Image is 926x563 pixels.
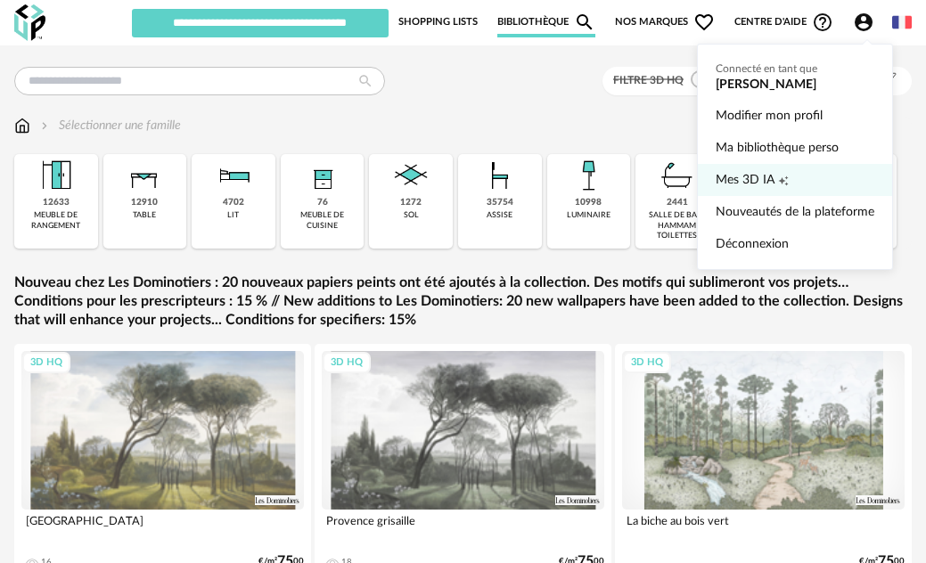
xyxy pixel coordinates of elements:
[641,210,714,241] div: salle de bain hammam toilettes
[223,197,244,208] div: 4702
[400,197,422,208] div: 1272
[323,352,371,374] div: 3D HQ
[734,12,833,33] span: Centre d'aideHelp Circle Outline icon
[43,197,70,208] div: 12633
[20,210,93,231] div: meuble de rangement
[14,273,912,329] a: Nouveau chez Les Dominotiers : 20 nouveaux papiers peints ont été ajoutés à la collection. Des mo...
[389,154,432,197] img: Sol.png
[622,510,905,545] div: La biche au bois vert
[574,12,595,33] span: Magnify icon
[21,510,304,545] div: [GEOGRAPHIC_DATA]
[317,197,328,208] div: 76
[716,100,874,132] a: Modifier mon profil
[613,75,684,86] span: Filtre 3D HQ
[301,154,344,197] img: Rangement.png
[778,164,789,196] span: Creation icon
[853,12,874,33] span: Account Circle icon
[716,132,874,164] a: Ma bibliothèque perso
[131,197,158,208] div: 12910
[212,154,255,197] img: Literie.png
[853,12,882,33] span: Account Circle icon
[35,154,78,197] img: Meuble%20de%20rangement.png
[716,228,874,260] a: Déconnexion
[37,117,181,135] div: Sélectionner une famille
[14,4,45,41] img: OXP
[693,12,715,33] span: Heart Outline icon
[37,117,52,135] img: svg+xml;base64,PHN2ZyB3aWR0aD0iMTYiIGhlaWdodD0iMTYiIHZpZXdCb3g9IjAgMCAxNiAxNiIgZmlsbD0ibm9uZSIgeG...
[716,164,774,196] span: Mes 3D IA
[487,210,512,220] div: assise
[133,210,156,220] div: table
[567,154,610,197] img: Luminaire.png
[623,352,671,374] div: 3D HQ
[667,197,688,208] div: 2441
[567,210,611,220] div: luminaire
[404,210,419,220] div: sol
[227,210,239,220] div: lit
[14,117,30,135] img: svg+xml;base64,PHN2ZyB3aWR0aD0iMTYiIGhlaWdodD0iMTciIHZpZXdCb3g9IjAgMCAxNiAxNyIgZmlsbD0ibm9uZSIgeG...
[123,154,166,197] img: Table.png
[656,154,699,197] img: Salle%20de%20bain.png
[22,352,70,374] div: 3D HQ
[497,7,595,37] a: BibliothèqueMagnify icon
[716,164,874,196] a: Mes 3D IACreation icon
[398,7,478,37] a: Shopping Lists
[286,210,359,231] div: meuble de cuisine
[487,197,513,208] div: 35754
[479,154,521,197] img: Assise.png
[892,12,912,32] img: fr
[575,197,602,208] div: 10998
[812,12,833,33] span: Help Circle Outline icon
[615,7,715,37] span: Nos marques
[322,510,604,545] div: Provence grisaille
[716,196,874,228] a: Nouveautés de la plateforme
